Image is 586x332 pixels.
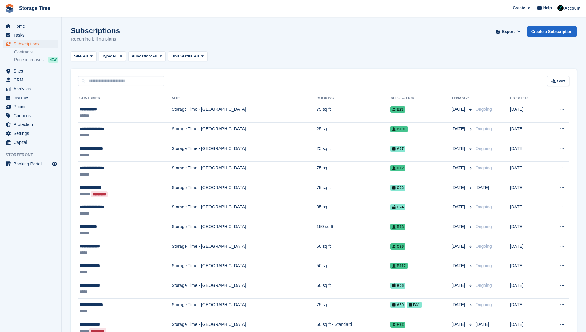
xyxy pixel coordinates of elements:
span: Sites [14,67,50,75]
span: Price increases [14,57,44,63]
td: [DATE] [510,259,544,279]
td: Storage Time - [GEOGRAPHIC_DATA] [172,259,317,279]
td: 50 sq ft [317,279,390,299]
span: Ongoing [476,244,492,249]
span: All [194,53,199,59]
td: Storage Time - [GEOGRAPHIC_DATA] [172,220,317,240]
span: Ongoing [476,126,492,131]
td: Storage Time - [GEOGRAPHIC_DATA] [172,142,317,162]
p: Recurring billing plans [71,36,120,43]
span: Site: [74,53,83,59]
td: [DATE] [510,220,544,240]
span: Pricing [14,102,50,111]
span: [DATE] [452,165,466,171]
span: Help [543,5,552,11]
a: menu [3,102,58,111]
button: Unit Status: All [168,51,207,61]
span: H24 [390,204,405,210]
span: Ongoing [476,165,492,170]
a: menu [3,129,58,138]
span: Capital [14,138,50,147]
span: C32 [390,185,405,191]
td: [DATE] [510,103,544,123]
a: menu [3,22,58,30]
td: [DATE] [510,279,544,299]
td: Storage Time - [GEOGRAPHIC_DATA] [172,123,317,142]
th: Allocation [390,93,452,103]
button: Site: All [71,51,96,61]
span: Ongoing [476,146,492,151]
span: [DATE] [452,204,466,210]
td: [DATE] [510,123,544,142]
td: Storage Time - [GEOGRAPHIC_DATA] [172,201,317,220]
span: Sort [557,78,565,84]
td: 35 sq ft [317,201,390,220]
td: 50 sq ft [317,240,390,259]
span: [DATE] [476,322,489,327]
a: menu [3,160,58,168]
th: Site [172,93,317,103]
th: Customer [78,93,172,103]
th: Created [510,93,544,103]
span: A27 [390,146,405,152]
span: Ongoing [476,224,492,229]
span: [DATE] [452,145,466,152]
span: Ongoing [476,204,492,209]
span: Create [513,5,525,11]
td: [DATE] [510,142,544,162]
span: Export [502,29,515,35]
span: [DATE] [452,302,466,308]
span: Unit Status: [171,53,194,59]
td: 150 sq ft [317,220,390,240]
span: Account [564,5,580,11]
img: stora-icon-8386f47178a22dfd0bd8f6a31ec36ba5ce8667c1dd55bd0f319d3a0aa187defe.svg [5,4,14,13]
a: Contracts [14,49,58,55]
img: Zain Sarwar [557,5,564,11]
td: 75 sq ft [317,103,390,123]
span: Type: [102,53,113,59]
span: Booking Portal [14,160,50,168]
a: Create a Subscription [527,26,577,37]
span: Coupons [14,111,50,120]
td: [DATE] [510,240,544,259]
span: B31 [407,302,422,308]
a: menu [3,40,58,48]
td: [DATE] [510,298,544,318]
td: 75 sq ft [317,298,390,318]
a: Storage Time [17,3,53,13]
a: menu [3,138,58,147]
span: Invoices [14,93,50,102]
a: Price increases NEW [14,56,58,63]
a: menu [3,120,58,129]
span: Settings [14,129,50,138]
td: [DATE] [510,162,544,181]
a: menu [3,93,58,102]
th: Booking [317,93,390,103]
span: [DATE] [452,282,466,289]
td: Storage Time - [GEOGRAPHIC_DATA] [172,279,317,299]
a: menu [3,67,58,75]
a: Preview store [51,160,58,168]
th: Tenancy [452,93,473,103]
td: 75 sq ft [317,162,390,181]
td: 25 sq ft [317,142,390,162]
span: Allocation: [132,53,152,59]
span: C36 [390,243,405,250]
td: Storage Time - [GEOGRAPHIC_DATA] [172,181,317,201]
span: Ongoing [476,283,492,288]
span: Protection [14,120,50,129]
h1: Subscriptions [71,26,120,35]
span: [DATE] [452,223,466,230]
span: All [152,53,157,59]
td: 75 sq ft [317,181,390,201]
span: [DATE] [452,184,466,191]
span: [DATE] [452,243,466,250]
span: Home [14,22,50,30]
span: [DATE] [452,106,466,113]
td: Storage Time - [GEOGRAPHIC_DATA] [172,298,317,318]
span: [DATE] [452,263,466,269]
td: 25 sq ft [317,123,390,142]
span: [DATE] [452,126,466,132]
span: Ongoing [476,302,492,307]
span: B06 [390,283,405,289]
